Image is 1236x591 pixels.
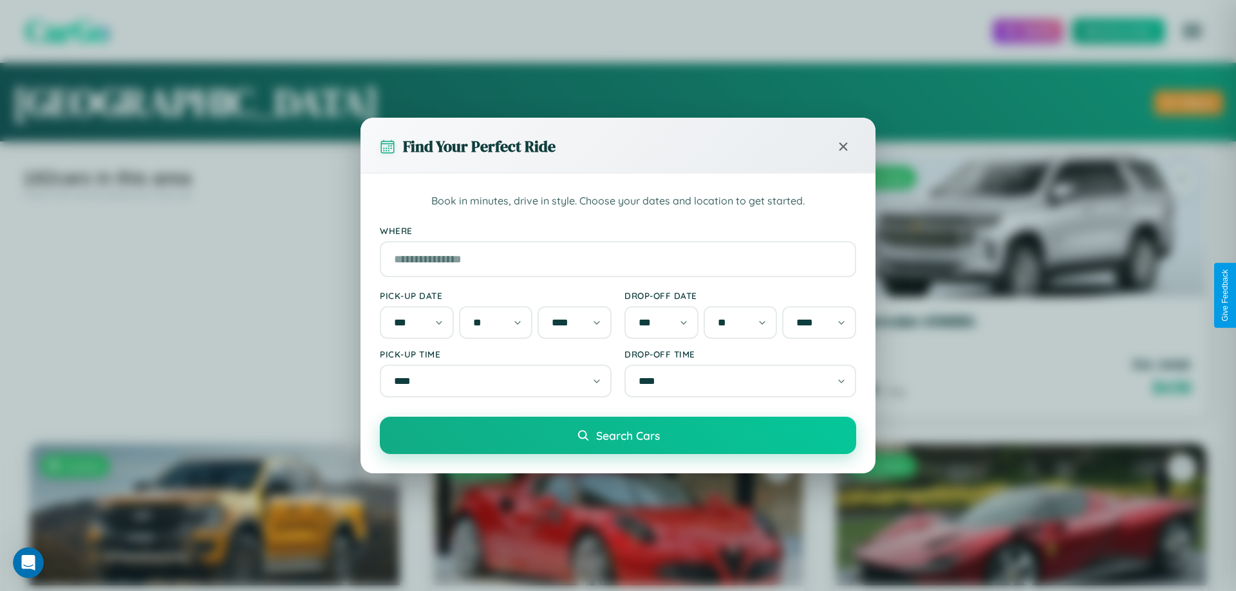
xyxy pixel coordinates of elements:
label: Where [380,225,856,236]
label: Drop-off Date [624,290,856,301]
span: Search Cars [596,428,660,442]
label: Pick-up Time [380,349,612,359]
button: Search Cars [380,417,856,454]
h3: Find Your Perfect Ride [403,136,556,157]
label: Drop-off Time [624,349,856,359]
p: Book in minutes, drive in style. Choose your dates and location to get started. [380,193,856,210]
label: Pick-up Date [380,290,612,301]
